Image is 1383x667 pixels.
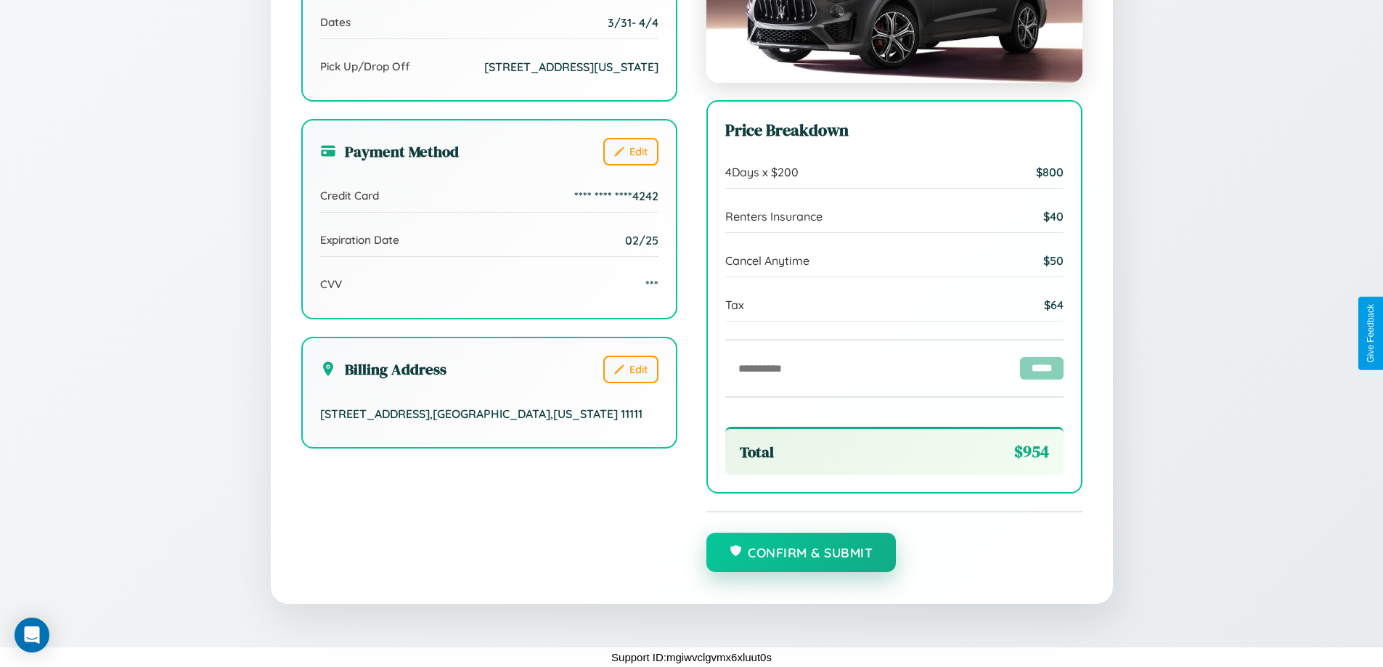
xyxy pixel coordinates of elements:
[15,618,49,652] div: Open Intercom Messenger
[608,15,658,30] span: 3 / 31 - 4 / 4
[1036,165,1064,179] span: $ 800
[320,60,410,73] span: Pick Up/Drop Off
[725,298,744,312] span: Tax
[625,233,658,247] span: 02/25
[706,533,897,572] button: Confirm & Submit
[1043,253,1064,268] span: $ 50
[725,119,1064,142] h3: Price Breakdown
[320,359,446,380] h3: Billing Address
[320,233,399,247] span: Expiration Date
[484,60,658,74] span: [STREET_ADDRESS][US_STATE]
[725,165,799,179] span: 4 Days x $ 200
[320,406,642,421] span: [STREET_ADDRESS] , [GEOGRAPHIC_DATA] , [US_STATE] 11111
[603,138,658,165] button: Edit
[320,189,379,202] span: Credit Card
[725,209,823,224] span: Renters Insurance
[603,356,658,383] button: Edit
[1014,441,1049,463] span: $ 954
[1044,298,1064,312] span: $ 64
[1366,304,1376,363] div: Give Feedback
[320,141,459,162] h3: Payment Method
[320,15,351,29] span: Dates
[725,253,809,268] span: Cancel Anytime
[320,277,342,291] span: CVV
[740,441,774,462] span: Total
[1043,209,1064,224] span: $ 40
[611,647,772,667] p: Support ID: mgiwvclgvmx6xluut0s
